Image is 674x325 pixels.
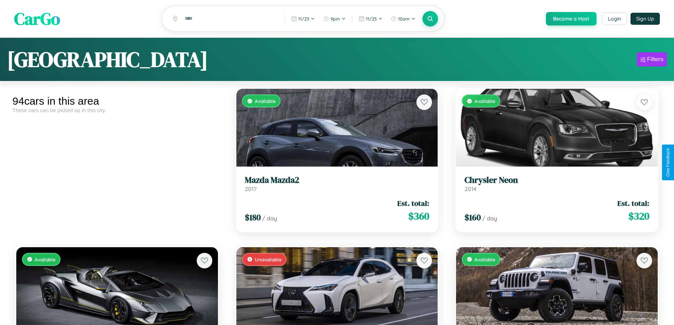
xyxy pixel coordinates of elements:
[387,13,419,24] button: 10am
[630,13,660,25] button: Sign Up
[330,16,340,22] span: 9pm
[397,198,429,208] span: Est. total:
[628,209,649,223] span: $ 320
[366,16,377,22] span: 11 / 25
[465,175,649,192] a: Chrysler Neon2014
[255,98,276,104] span: Available
[602,12,627,25] button: Login
[320,13,349,24] button: 9pm
[12,95,222,107] div: 94 cars in this area
[637,52,667,66] button: Filters
[255,256,282,262] span: Unavailable
[482,215,497,222] span: / day
[474,256,495,262] span: Available
[262,215,277,222] span: / day
[546,12,597,25] button: Become a Host
[14,7,60,30] span: CarGo
[666,148,670,177] div: Give Feedback
[288,13,318,24] button: 11/23
[245,185,257,192] span: 2017
[298,16,309,22] span: 11 / 23
[408,209,429,223] span: $ 360
[355,13,386,24] button: 11/25
[617,198,649,208] span: Est. total:
[7,45,208,74] h1: [GEOGRAPHIC_DATA]
[398,16,410,22] span: 10am
[465,185,477,192] span: 2014
[12,107,222,113] div: These cars can be picked up in this city.
[245,175,430,192] a: Mazda Mazda22017
[465,175,649,185] h3: Chrysler Neon
[245,175,430,185] h3: Mazda Mazda2
[35,256,56,262] span: Available
[647,56,663,63] div: Filters
[474,98,495,104] span: Available
[465,211,481,223] span: $ 160
[245,211,261,223] span: $ 180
